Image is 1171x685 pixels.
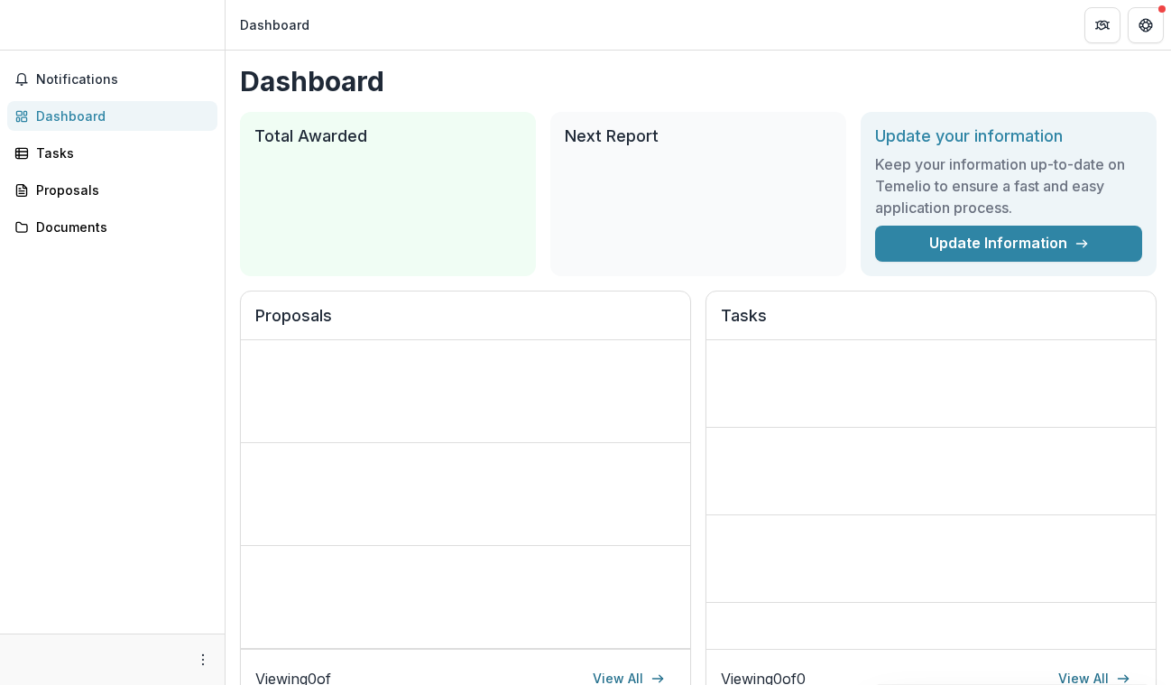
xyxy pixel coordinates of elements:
[36,143,203,162] div: Tasks
[1128,7,1164,43] button: Get Help
[36,181,203,199] div: Proposals
[233,12,317,38] nav: breadcrumb
[254,126,521,146] h2: Total Awarded
[565,126,832,146] h2: Next Report
[240,15,309,34] div: Dashboard
[240,65,1157,97] h1: Dashboard
[875,226,1142,262] a: Update Information
[7,212,217,242] a: Documents
[255,306,676,340] h2: Proposals
[36,72,210,88] span: Notifications
[7,175,217,205] a: Proposals
[721,306,1141,340] h2: Tasks
[1084,7,1120,43] button: Partners
[7,101,217,131] a: Dashboard
[7,138,217,168] a: Tasks
[875,153,1142,218] h3: Keep your information up-to-date on Temelio to ensure a fast and easy application process.
[875,126,1142,146] h2: Update your information
[36,106,203,125] div: Dashboard
[192,649,214,671] button: More
[7,65,217,94] button: Notifications
[36,218,203,236] div: Documents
